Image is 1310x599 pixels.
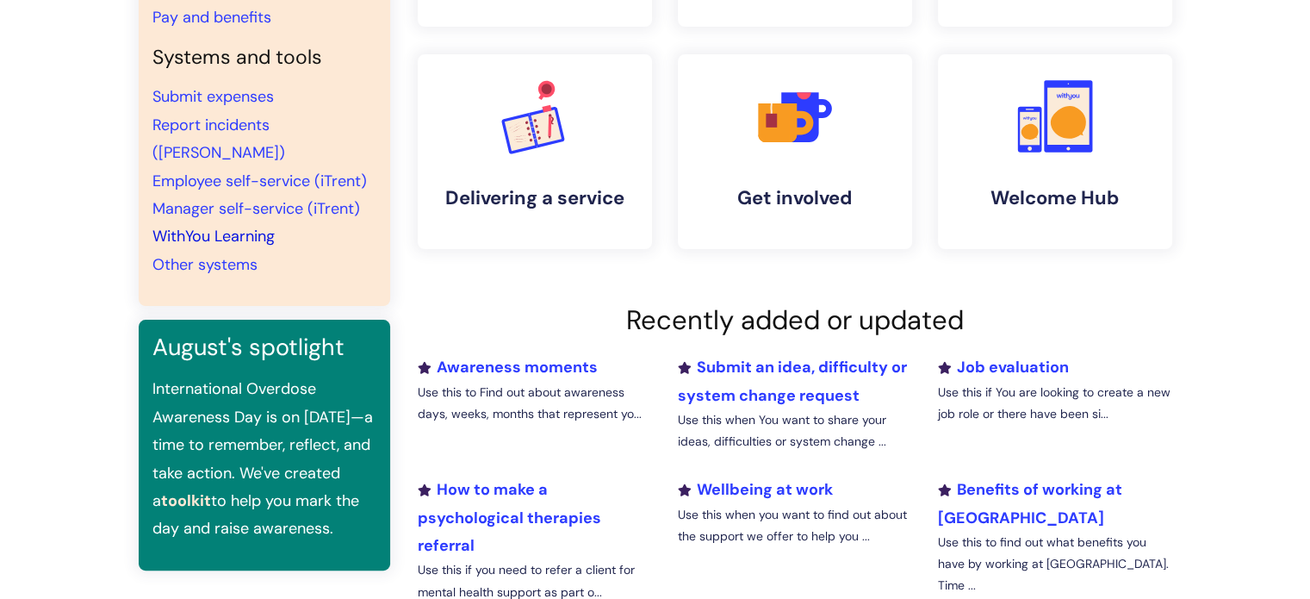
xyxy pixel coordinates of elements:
[952,187,1158,209] h4: Welcome Hub
[152,115,285,163] a: Report incidents ([PERSON_NAME])
[937,357,1068,377] a: Job evaluation
[152,334,376,361] h3: August's spotlight
[678,54,912,249] a: Get involved
[937,532,1171,597] p: Use this to find out what benefits you have by working at [GEOGRAPHIC_DATA]. Time ...
[418,382,652,425] p: Use this to Find out about awareness days, weeks, months that represent yo...
[152,198,360,219] a: Manager self-service (iTrent)
[677,504,911,547] p: Use this when you want to find out about the support we offer to help you ...
[937,382,1171,425] p: Use this if You are looking to create a new job role or there have been si...
[152,86,274,107] a: Submit expenses
[937,479,1121,527] a: Benefits of working at [GEOGRAPHIC_DATA]
[418,54,652,249] a: Delivering a service
[692,187,898,209] h4: Get involved
[677,479,832,500] a: Wellbeing at work
[938,54,1172,249] a: Welcome Hub
[677,357,906,405] a: Submit an idea, difficulty or system change request
[152,375,376,542] p: International Overdose Awareness Day is on [DATE]—a time to remember, reflect, and take action. W...
[152,254,258,275] a: Other systems
[431,187,638,209] h4: Delivering a service
[418,357,598,377] a: Awareness moments
[161,490,211,511] a: toolkit
[152,46,376,70] h4: Systems and tools
[152,7,271,28] a: Pay and benefits
[418,304,1172,336] h2: Recently added or updated
[152,171,367,191] a: Employee self-service (iTrent)
[152,226,275,246] a: WithYou Learning
[677,409,911,452] p: Use this when You want to share your ideas, difficulties or system change ...
[418,479,601,556] a: How to make a psychological therapies referral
